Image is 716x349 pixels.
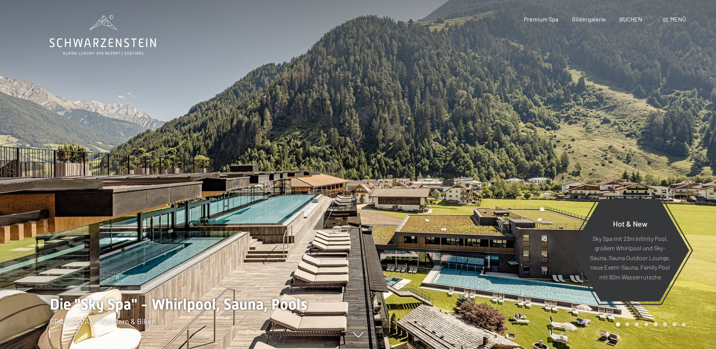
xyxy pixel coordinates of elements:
div: Carousel Page 2 [625,322,629,326]
p: Sky Spa mit 23m Infinity Pool, großem Whirlpool und Sky-Sauna, Sauna Outdoor Lounge, neue Event-S... [589,233,671,282]
div: Carousel Page 7 [672,322,676,326]
span: Menü [670,15,686,23]
div: Carousel Page 5 [654,322,658,326]
div: Carousel Page 3 [635,322,639,326]
div: Carousel Page 6 [663,322,667,326]
a: Bildergalerie [572,15,606,23]
div: Carousel Page 8 [682,322,686,326]
div: Carousel Pagination [613,322,686,326]
a: BUCHEN [619,15,642,23]
div: Carousel Page 1 (Current Slide) [616,322,620,326]
a: Hot & New Sky Spa mit 23m Infinity Pool, großem Whirlpool und Sky-Sauna, Sauna Outdoor Lounge, ne... [570,198,690,302]
span: Hot & New [613,219,648,228]
div: Carousel Page 4 [644,322,648,326]
a: Premium Spa [524,15,558,23]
